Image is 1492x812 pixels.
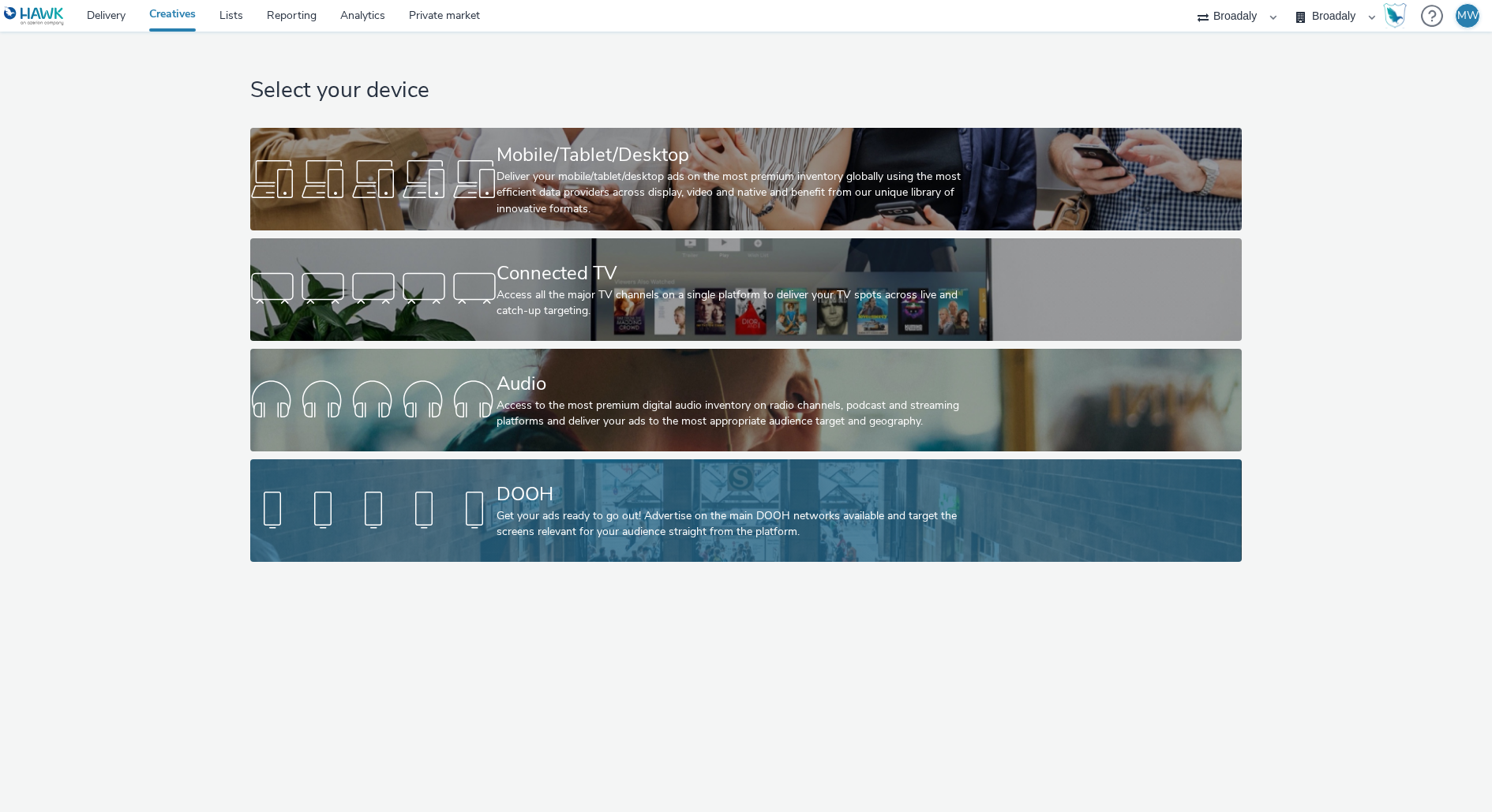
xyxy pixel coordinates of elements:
div: Connected TV [497,260,989,287]
div: DOOH [497,481,989,508]
div: Deliver your mobile/tablet/desktop ads on the most premium inventory globally using the most effi... [497,169,989,217]
a: DOOHGet your ads ready to go out! Advertise on the main DOOH networks available and target the sc... [250,459,1241,562]
img: Hawk Academy [1383,3,1407,28]
div: Access to the most premium digital audio inventory on radio channels, podcast and streaming platf... [497,398,989,430]
div: MW [1457,4,1479,28]
a: Hawk Academy [1383,3,1413,28]
h1: Select your device [250,76,1241,106]
div: Access all the major TV channels on a single platform to deliver your TV spots across live and ca... [497,287,989,320]
div: Get your ads ready to go out! Advertise on the main DOOH networks available and target the screen... [497,508,989,541]
div: Mobile/Tablet/Desktop [497,141,989,169]
a: Connected TVAccess all the major TV channels on a single platform to deliver your TV spots across... [250,238,1241,341]
a: Mobile/Tablet/DesktopDeliver your mobile/tablet/desktop ads on the most premium inventory globall... [250,128,1241,230]
div: Audio [497,370,989,398]
a: AudioAccess to the most premium digital audio inventory on radio channels, podcast and streaming ... [250,349,1241,451]
img: undefined Logo [4,6,65,26]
